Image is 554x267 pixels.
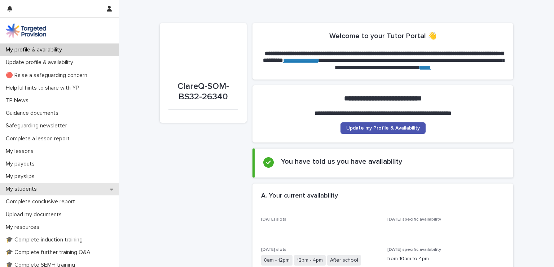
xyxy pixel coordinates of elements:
[3,236,88,243] p: 🎓 Complete induction training
[261,248,286,252] span: [DATE] slots
[387,225,505,233] p: -
[6,23,46,38] img: M5nRWzHhSzIhMunXDL62
[3,85,85,91] p: Helpful hints to share with YP
[3,186,43,193] p: My students
[3,59,79,66] p: Update profile & availability
[261,192,338,200] h2: A. Your current availability
[3,148,39,155] p: My lessons
[387,248,441,252] span: [DATE] specific availability
[3,122,73,129] p: Safeguarding newsletter
[3,110,64,117] p: Guidance documents
[3,198,81,205] p: Complete conclusive report
[340,122,426,134] a: Update my Profile & Availability
[329,32,437,40] h2: Welcome to your Tutor Portal 👋
[3,249,96,256] p: 🎓 Complete further training Q&A
[261,255,293,266] span: 8am - 12pm
[327,255,361,266] span: After school
[3,173,40,180] p: My payslips
[294,255,326,266] span: 12pm - 4pm
[387,217,441,222] span: [DATE] specific availability
[3,97,34,104] p: TP News
[387,255,505,263] p: from 10am to 4pm
[261,217,286,222] span: [DATE] slots
[3,135,75,142] p: Complete a lesson report
[281,157,402,166] h2: You have told us you have availability
[3,46,68,53] p: My profile & availability
[261,225,379,233] p: -
[3,211,67,218] p: Upload my documents
[3,224,45,231] p: My resources
[346,126,420,131] span: Update my Profile & Availability
[3,160,40,167] p: My payouts
[3,72,93,79] p: 🔴 Raise a safeguarding concern
[168,81,238,102] p: ClareQ-SOM-BS32-26340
